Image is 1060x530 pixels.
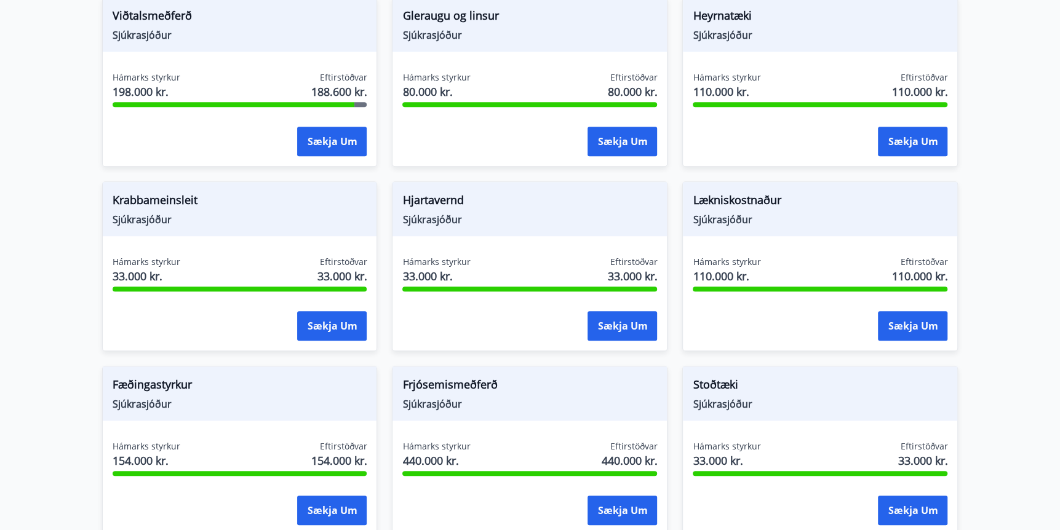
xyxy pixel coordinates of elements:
span: 154.000 kr. [311,453,367,469]
span: 110.000 kr. [891,268,947,284]
button: Sækja um [588,311,657,341]
button: Sækja um [878,496,947,525]
span: 33.000 kr. [607,268,657,284]
span: Eftirstöðvar [610,440,657,453]
span: 440.000 kr. [402,453,470,469]
span: Eftirstöðvar [319,256,367,268]
span: 80.000 kr. [402,84,470,100]
span: Frjósemismeðferð [402,376,657,397]
span: Lækniskostnaður [693,192,947,213]
span: Sjúkrasjóður [693,28,947,42]
span: Hámarks styrkur [113,440,180,453]
span: Viðtalsmeðferð [113,7,367,28]
button: Sækja um [588,127,657,156]
span: Eftirstöðvar [900,440,947,453]
span: Eftirstöðvar [610,256,657,268]
span: 188.600 kr. [311,84,367,100]
span: Hámarks styrkur [693,256,760,268]
span: Stoðtæki [693,376,947,397]
button: Sækja um [297,311,367,341]
span: 33.000 kr. [317,268,367,284]
span: Hámarks styrkur [113,256,180,268]
span: Krabbameinsleit [113,192,367,213]
span: 80.000 kr. [607,84,657,100]
span: 110.000 kr. [693,268,760,284]
span: Gleraugu og linsur [402,7,657,28]
span: 33.000 kr. [898,453,947,469]
span: 33.000 kr. [402,268,470,284]
span: 33.000 kr. [113,268,180,284]
span: Hámarks styrkur [402,71,470,84]
span: Hámarks styrkur [693,71,760,84]
button: Sækja um [588,496,657,525]
span: Hámarks styrkur [402,256,470,268]
span: Fæðingastyrkur [113,376,367,397]
span: Sjúkrasjóður [693,213,947,226]
span: Eftirstöðvar [610,71,657,84]
button: Sækja um [878,311,947,341]
span: Hámarks styrkur [402,440,470,453]
span: 110.000 kr. [891,84,947,100]
span: 33.000 kr. [693,453,760,469]
span: Heyrnatæki [693,7,947,28]
span: Sjúkrasjóður [402,28,657,42]
button: Sækja um [878,127,947,156]
span: 154.000 kr. [113,453,180,469]
span: Hámarks styrkur [693,440,760,453]
span: Sjúkrasjóður [402,397,657,411]
span: Eftirstöðvar [319,440,367,453]
span: Hámarks styrkur [113,71,180,84]
span: Sjúkrasjóður [693,397,947,411]
span: Eftirstöðvar [900,256,947,268]
span: Eftirstöðvar [319,71,367,84]
span: Sjúkrasjóður [402,213,657,226]
span: 440.000 kr. [601,453,657,469]
span: Sjúkrasjóður [113,397,367,411]
span: Eftirstöðvar [900,71,947,84]
span: Hjartavernd [402,192,657,213]
span: 198.000 kr. [113,84,180,100]
button: Sækja um [297,496,367,525]
span: Sjúkrasjóður [113,213,367,226]
span: Sjúkrasjóður [113,28,367,42]
span: 110.000 kr. [693,84,760,100]
button: Sækja um [297,127,367,156]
